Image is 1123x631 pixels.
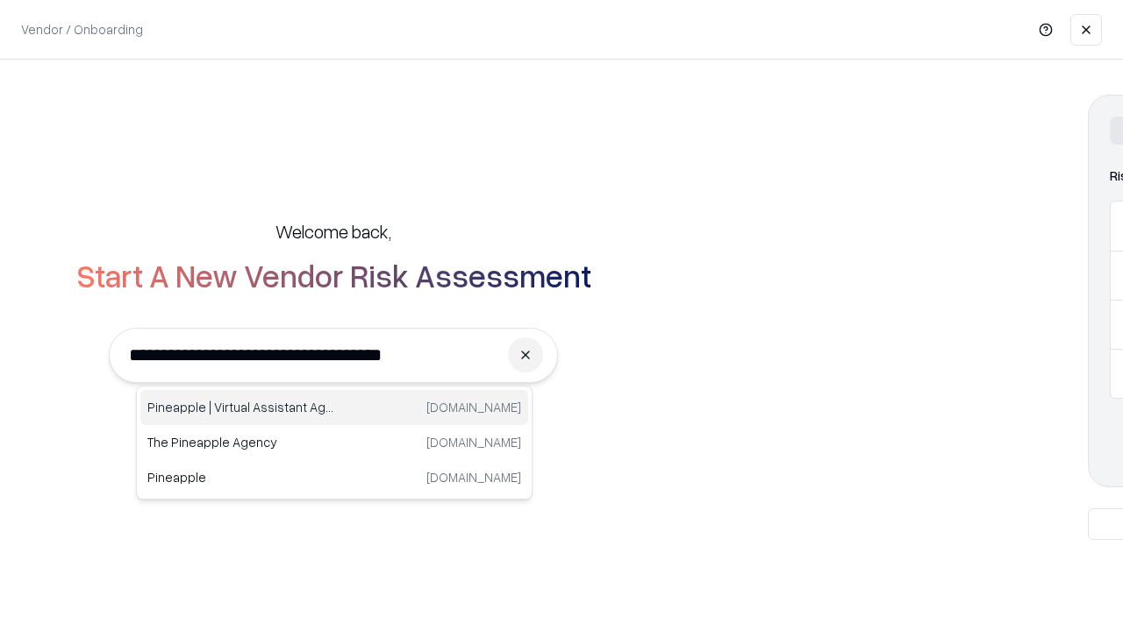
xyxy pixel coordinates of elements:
[426,398,521,416] p: [DOMAIN_NAME]
[275,219,391,244] h5: Welcome back,
[426,468,521,486] p: [DOMAIN_NAME]
[76,258,591,293] h2: Start A New Vendor Risk Assessment
[21,20,143,39] p: Vendor / Onboarding
[147,468,334,486] p: Pineapple
[147,398,334,416] p: Pineapple | Virtual Assistant Agency
[426,433,521,451] p: [DOMAIN_NAME]
[147,433,334,451] p: The Pineapple Agency
[136,386,533,500] div: Suggestions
